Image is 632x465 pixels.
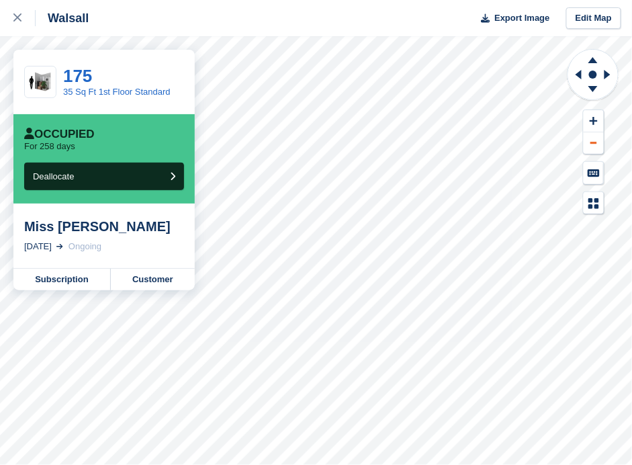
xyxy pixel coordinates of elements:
a: 175 [63,66,92,86]
a: Customer [111,269,195,290]
p: For 258 days [24,141,75,152]
img: 30-sqft-unit.jpg [25,71,56,94]
span: Deallocate [33,171,74,181]
button: Zoom Out [584,132,604,155]
div: Occupied [24,128,95,141]
div: Ongoing [69,240,101,253]
img: arrow-right-light-icn-cde0832a797a2874e46488d9cf13f60e5c3a73dbe684e267c42b8395dfbc2abf.svg [56,244,63,249]
span: Export Image [494,11,549,25]
div: Walsall [36,10,89,26]
a: Subscription [13,269,111,290]
button: Zoom In [584,110,604,132]
div: Miss [PERSON_NAME] [24,218,184,235]
button: Keyboard Shortcuts [584,162,604,184]
a: 35 Sq Ft 1st Floor Standard [63,87,171,97]
button: Export Image [473,7,550,30]
div: [DATE] [24,240,52,253]
button: Deallocate [24,163,184,190]
button: Map Legend [584,192,604,214]
a: Edit Map [566,7,621,30]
